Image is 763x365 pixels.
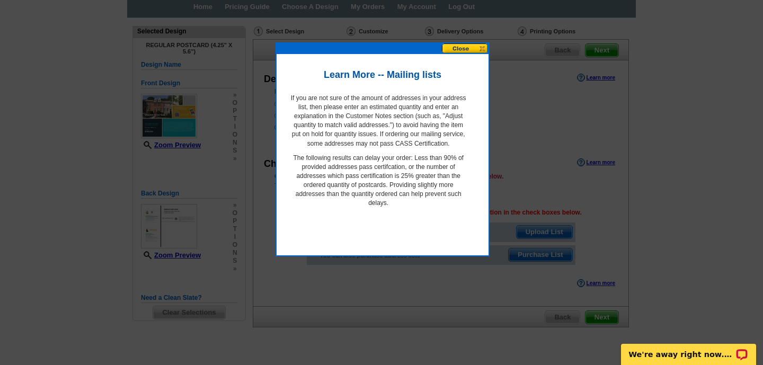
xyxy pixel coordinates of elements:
p: The following results can delay your order: Less than 90% of provided addresses pass certifcation... [290,154,467,208]
iframe: LiveChat chat widget [614,332,763,365]
h2: Learn More -- Mailing lists [282,70,483,81]
p: If you are not sure of the amount of addresses in your address list, then please enter an estimat... [290,94,467,148]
